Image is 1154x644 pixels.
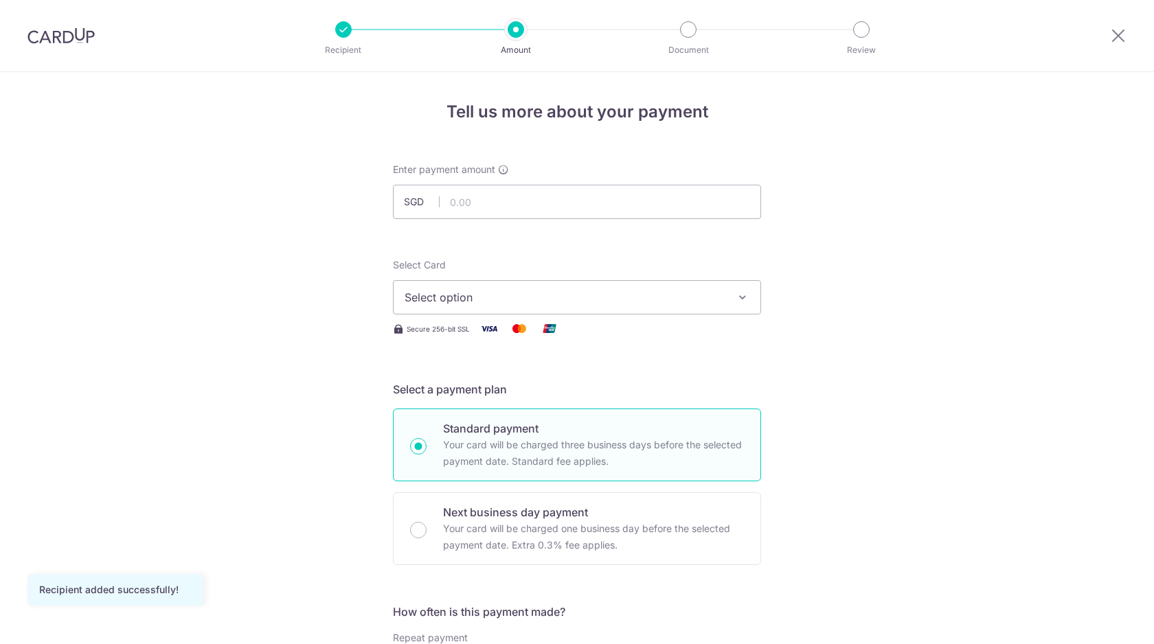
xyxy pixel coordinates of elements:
p: Review [811,43,912,57]
h5: Select a payment plan [393,381,761,398]
p: Next business day payment [443,504,744,520]
img: Visa [475,320,503,337]
p: Recipient [293,43,394,57]
span: Select option [405,289,725,306]
p: Your card will be charged one business day before the selected payment date. Extra 0.3% fee applies. [443,520,744,553]
input: 0.00 [393,185,761,219]
img: Union Pay [536,320,563,337]
div: Recipient added successfully! [39,583,192,597]
span: translation missing: en.payables.payment_networks.credit_card.summary.labels.select_card [393,259,446,271]
p: Standard payment [443,420,744,437]
button: Select option [393,280,761,314]
h4: Tell us more about your payment [393,100,761,124]
img: CardUp [27,27,95,44]
iframe: Opens a widget where you can find more information [1065,603,1140,637]
img: Mastercard [506,320,533,337]
h5: How often is this payment made? [393,603,761,620]
p: Amount [465,43,567,57]
span: Secure 256-bit SSL [407,323,470,334]
p: Your card will be charged three business days before the selected payment date. Standard fee appl... [443,437,744,470]
p: Document [637,43,739,57]
span: Enter payment amount [393,163,495,176]
span: SGD [404,195,440,209]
